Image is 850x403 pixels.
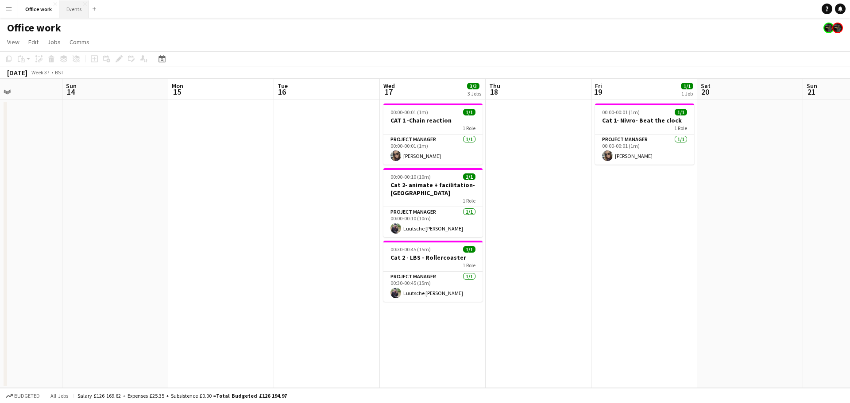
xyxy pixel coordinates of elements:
[172,82,183,90] span: Mon
[25,36,42,48] a: Edit
[59,0,89,18] button: Events
[681,83,693,89] span: 1/1
[383,168,483,237] app-job-card: 00:00-00:10 (10m)1/1Cat 2- animate + facilitation- [GEOGRAPHIC_DATA]1 RoleProject Manager1/100:00...
[14,393,40,399] span: Budgeted
[66,36,93,48] a: Comms
[832,23,843,33] app-user-avatar: Blue Hat
[595,104,694,165] app-job-card: 00:00-00:01 (1m)1/1Cat 1- Nivro- Beat the clock1 RoleProject Manager1/100:00-00:01 (1m)[PERSON_NAME]
[383,82,395,90] span: Wed
[383,134,483,165] app-card-role: Project Manager1/100:00-00:01 (1m)[PERSON_NAME]
[18,0,59,18] button: Office work
[699,87,711,97] span: 20
[383,207,483,237] app-card-role: Project Manager1/100:00-00:10 (10m)Luutsche [PERSON_NAME]
[807,82,817,90] span: Sun
[70,38,89,46] span: Comms
[7,21,61,35] h1: Office work
[382,87,395,97] span: 17
[463,125,475,131] span: 1 Role
[595,134,694,165] app-card-role: Project Manager1/100:00-00:01 (1m)[PERSON_NAME]
[674,125,687,131] span: 1 Role
[276,87,288,97] span: 16
[65,87,77,97] span: 14
[463,262,475,269] span: 1 Role
[595,116,694,124] h3: Cat 1- Nivro- Beat the clock
[66,82,77,90] span: Sun
[47,38,61,46] span: Jobs
[383,272,483,302] app-card-role: Project Manager1/100:30-00:45 (15m)Luutsche [PERSON_NAME]
[7,38,19,46] span: View
[488,87,500,97] span: 18
[7,68,27,77] div: [DATE]
[681,90,693,97] div: 1 Job
[4,36,23,48] a: View
[49,392,70,399] span: All jobs
[278,82,288,90] span: Tue
[383,181,483,197] h3: Cat 2- animate + facilitation- [GEOGRAPHIC_DATA]
[463,197,475,204] span: 1 Role
[701,82,711,90] span: Sat
[390,109,428,115] span: 00:00-00:01 (1m)
[77,392,287,399] div: Salary £126 169.62 + Expenses £25.35 + Subsistence £0.00 =
[594,87,602,97] span: 19
[805,87,817,97] span: 21
[383,253,483,261] h3: Cat 2 - LBS - Rollercoaster
[463,173,475,180] span: 1/1
[383,241,483,302] app-job-card: 00:30-00:45 (15m)1/1Cat 2 - LBS - Rollercoaster1 RoleProject Manager1/100:30-00:45 (15m)Luutsche ...
[463,109,475,115] span: 1/1
[467,83,479,89] span: 3/3
[390,173,431,180] span: 00:00-00:10 (10m)
[675,109,687,115] span: 1/1
[463,246,475,253] span: 1/1
[595,82,602,90] span: Fri
[44,36,64,48] a: Jobs
[4,391,41,401] button: Budgeted
[383,116,483,124] h3: CAT 1 -Chain reaction
[390,246,431,253] span: 00:30-00:45 (15m)
[383,104,483,165] app-job-card: 00:00-00:01 (1m)1/1CAT 1 -Chain reaction1 RoleProject Manager1/100:00-00:01 (1m)[PERSON_NAME]
[602,109,640,115] span: 00:00-00:01 (1m)
[489,82,500,90] span: Thu
[823,23,834,33] app-user-avatar: Blue Hat
[29,69,51,76] span: Week 37
[216,392,287,399] span: Total Budgeted £126 194.97
[170,87,183,97] span: 15
[55,69,64,76] div: BST
[467,90,481,97] div: 3 Jobs
[28,38,39,46] span: Edit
